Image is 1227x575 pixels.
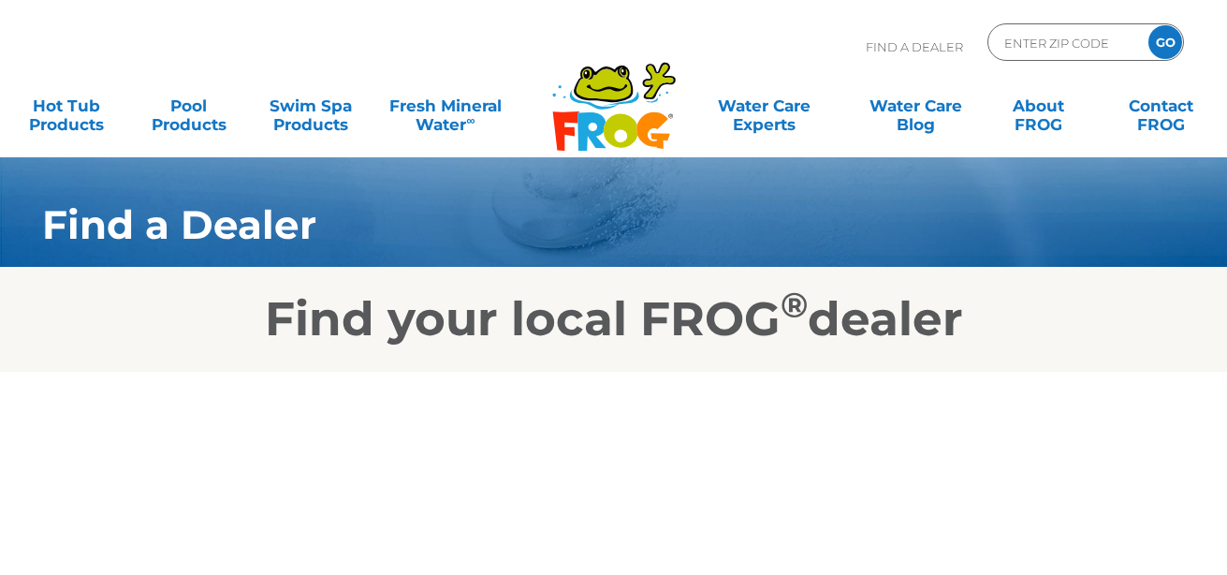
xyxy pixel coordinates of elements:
a: Water CareBlog [869,87,964,125]
a: PoolProducts [141,87,237,125]
a: Water CareExperts [687,87,841,125]
sup: ∞ [466,113,475,127]
img: Frog Products Logo [542,37,686,152]
a: Fresh MineralWater∞ [386,87,504,125]
h2: Find your local FROG dealer [14,291,1213,347]
a: Hot TubProducts [19,87,114,125]
a: Swim SpaProducts [263,87,358,125]
a: ContactFROG [1113,87,1208,125]
input: GO [1148,25,1182,59]
sup: ® [781,284,808,326]
a: AboutFROG [991,87,1087,125]
h1: Find a Dealer [42,202,1093,247]
p: Find A Dealer [866,23,963,70]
